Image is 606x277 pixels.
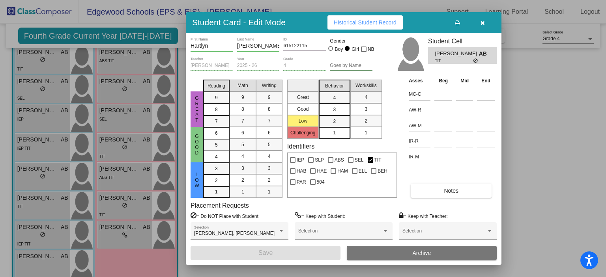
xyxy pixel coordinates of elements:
[241,165,244,172] span: 3
[295,212,345,220] label: = Keep with Student:
[194,231,275,236] span: [PERSON_NAME], [PERSON_NAME]
[191,246,340,260] button: Save
[409,135,430,147] input: assessment
[283,63,326,69] input: grade
[330,37,372,45] mat-label: Gender
[409,120,430,132] input: assessment
[193,172,200,188] span: Low
[215,177,218,184] span: 2
[191,63,233,69] input: teacher
[317,177,325,187] span: 504
[333,106,336,113] span: 3
[411,184,492,198] button: Notes
[241,153,244,160] span: 4
[333,94,336,101] span: 4
[355,82,377,89] span: Workskills
[237,63,280,69] input: year
[435,50,479,58] span: [PERSON_NAME]
[215,130,218,137] span: 6
[268,141,271,148] span: 5
[399,212,448,220] label: = Keep with Teacher:
[268,129,271,136] span: 6
[325,82,344,89] span: Behavior
[479,50,490,58] span: AB
[241,106,244,113] span: 8
[365,129,367,136] span: 1
[258,249,273,256] span: Save
[413,250,431,256] span: Archive
[193,95,200,123] span: Great
[268,153,271,160] span: 4
[241,94,244,101] span: 9
[268,94,271,101] span: 9
[241,177,244,184] span: 2
[409,88,430,100] input: assessment
[297,155,304,165] span: IEP
[330,63,372,69] input: goes by name
[268,165,271,172] span: 3
[287,143,314,150] label: Identifiers
[191,202,249,209] label: Placement Requests
[283,43,326,49] input: Enter ID
[193,134,200,156] span: Good
[351,46,359,53] div: Girl
[407,76,432,85] th: Asses
[359,166,367,176] span: ELL
[215,118,218,125] span: 7
[268,117,271,125] span: 7
[268,188,271,195] span: 1
[409,151,430,163] input: assessment
[317,166,327,176] span: HAE
[191,212,260,220] label: = Do NOT Place with Student:
[215,188,218,195] span: 1
[334,19,397,26] span: Historical Student Record
[454,76,475,85] th: Mid
[409,104,430,116] input: assessment
[215,153,218,160] span: 4
[297,166,307,176] span: HAB
[347,246,497,260] button: Archive
[333,118,336,125] span: 2
[241,117,244,125] span: 7
[428,37,497,45] h3: Student Cell
[262,82,277,89] span: Writing
[475,76,497,85] th: End
[335,155,344,165] span: ABS
[435,58,473,64] span: TIT
[268,106,271,113] span: 8
[335,46,343,53] div: Boy
[297,177,306,187] span: PAR
[241,141,244,148] span: 5
[365,117,367,125] span: 2
[315,155,324,165] span: SLP
[241,188,244,195] span: 1
[355,155,364,165] span: SEL
[215,141,218,149] span: 5
[378,166,387,176] span: BEH
[215,165,218,172] span: 3
[208,82,225,89] span: Reading
[215,94,218,101] span: 9
[374,155,382,165] span: TIT
[432,76,454,85] th: Beg
[268,177,271,184] span: 2
[444,188,458,194] span: Notes
[238,82,248,89] span: Math
[327,15,403,30] button: Historical Student Record
[333,129,336,136] span: 1
[365,106,367,113] span: 3
[337,166,348,176] span: HAM
[365,94,367,101] span: 4
[192,17,286,27] h3: Student Card - Edit Mode
[241,129,244,136] span: 6
[368,45,374,54] span: NB
[215,106,218,113] span: 8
